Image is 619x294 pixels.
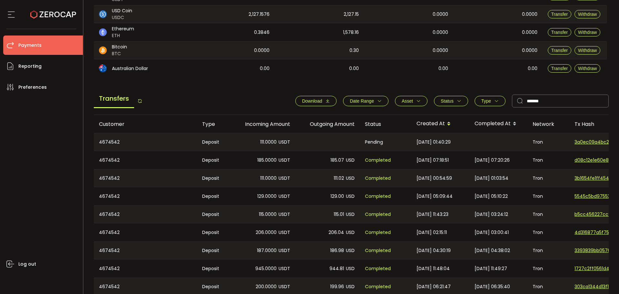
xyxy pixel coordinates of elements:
[346,175,355,182] span: USD
[365,175,391,182] span: Completed
[334,175,344,182] span: 111.02
[527,259,569,278] div: Tron
[18,259,36,269] span: Log out
[481,98,491,104] span: Type
[417,283,451,290] span: [DATE] 06:21:47
[475,211,508,218] span: [DATE] 03:24:12
[255,265,277,272] span: 945.0000
[257,247,277,254] span: 187.0000
[349,47,359,54] span: 0.30
[94,223,197,241] div: 4674542
[475,96,506,106] button: Type
[433,47,448,54] span: 0.0000
[527,206,569,223] div: Tron
[527,242,569,259] div: Tron
[330,157,344,164] span: 185.07
[256,229,277,236] span: 206.0000
[346,193,355,200] span: USD
[365,247,391,254] span: Completed
[197,187,231,205] div: Deposit
[527,120,569,128] div: Network
[302,98,322,104] span: Download
[578,66,597,71] span: Withdraw
[475,175,508,182] span: [DATE] 01:03:54
[94,259,197,278] div: 4674542
[279,138,290,146] span: USDT
[365,138,383,146] span: Pending
[197,242,231,259] div: Deposit
[527,223,569,241] div: Tron
[438,65,448,72] span: 0.00
[197,259,231,278] div: Deposit
[365,211,391,218] span: Completed
[417,247,451,254] span: [DATE] 04:30:19
[112,50,127,57] span: BTC
[329,265,344,272] span: 944.81
[365,283,391,290] span: Completed
[578,48,597,53] span: Withdraw
[260,138,277,146] span: 111.0000
[544,224,619,294] div: Chat Widget
[256,283,277,290] span: 200.0000
[279,211,290,218] span: USDT
[112,65,148,72] span: Australian Dollar
[527,169,569,187] div: Tron
[94,169,197,187] div: 4674542
[279,229,290,236] span: USDT
[578,12,597,17] span: Withdraw
[475,283,510,290] span: [DATE] 06:35:40
[18,83,47,92] span: Preferences
[365,265,391,272] span: Completed
[417,229,447,236] span: [DATE] 02:15:11
[551,66,568,71] span: Transfer
[551,12,568,17] span: Transfer
[257,157,277,164] span: 185.0000
[99,65,107,72] img: aud_portfolio.svg
[295,120,360,128] div: Outgoing Amount
[527,151,569,169] div: Tron
[279,157,290,164] span: USDT
[112,25,134,32] span: Ethereum
[343,96,388,106] button: Date Range
[295,96,337,106] button: Download
[475,157,510,164] span: [DATE] 07:20:26
[94,206,197,223] div: 4674542
[257,193,277,200] span: 129.0000
[344,11,359,18] span: 2,127.15
[469,118,527,129] div: Completed At
[365,193,391,200] span: Completed
[279,283,290,290] span: USDT
[527,187,569,205] div: Tron
[343,29,359,36] span: 1,578.16
[575,28,600,36] button: Withdraw
[522,11,537,18] span: 0.0000
[99,28,107,36] img: eth_portfolio.svg
[365,229,391,236] span: Completed
[279,247,290,254] span: USDT
[197,151,231,169] div: Deposit
[197,133,231,151] div: Deposit
[548,28,572,36] button: Transfer
[99,46,107,54] img: btc_portfolio.svg
[551,30,568,35] span: Transfer
[578,30,597,35] span: Withdraw
[548,64,572,73] button: Transfer
[330,283,344,290] span: 199.96
[346,247,355,254] span: USD
[94,90,134,108] span: Transfers
[197,169,231,187] div: Deposit
[434,96,468,106] button: Status
[112,14,132,21] span: USDC
[346,283,355,290] span: USD
[18,41,42,50] span: Payments
[417,211,448,218] span: [DATE] 11:43:23
[475,247,510,254] span: [DATE] 04:38:02
[575,64,600,73] button: Withdraw
[527,133,569,151] div: Tron
[254,47,270,54] span: 0.0000
[575,10,600,18] button: Withdraw
[417,193,453,200] span: [DATE] 05:09:44
[260,175,277,182] span: 111.0000
[417,157,449,164] span: [DATE] 07:18:51
[346,229,355,236] span: USD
